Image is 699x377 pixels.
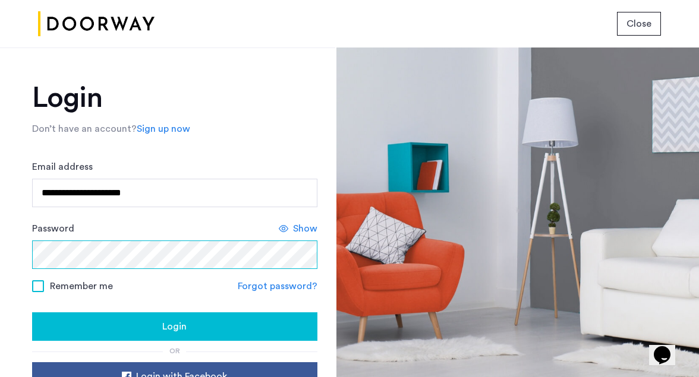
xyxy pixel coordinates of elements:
img: logo [38,2,155,46]
label: Email address [32,160,93,174]
span: Show [293,221,317,236]
span: Don’t have an account? [32,124,137,134]
button: button [617,12,661,36]
h1: Login [32,84,317,112]
span: Remember me [50,279,113,293]
button: button [32,312,317,341]
a: Forgot password? [238,279,317,293]
label: Password [32,221,74,236]
span: or [169,347,180,354]
a: Sign up now [137,122,190,136]
span: Close [626,17,651,31]
span: Login [162,319,187,334]
iframe: chat widget [649,330,687,365]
